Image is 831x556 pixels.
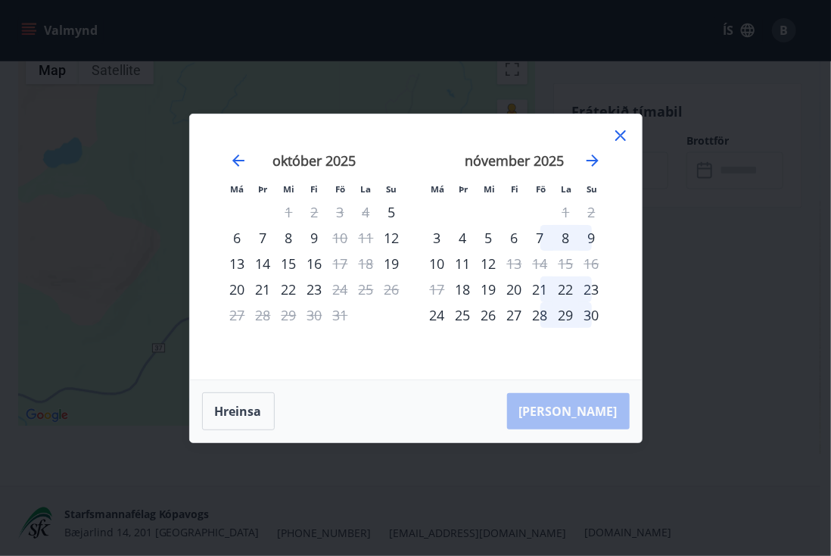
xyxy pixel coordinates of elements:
[425,276,450,302] td: Not available. mánudagur, 17. nóvember 2025
[353,251,379,276] td: Not available. laugardagur, 18. október 2025
[562,183,572,195] small: La
[425,225,450,251] td: Choose mánudagur, 3. nóvember 2025 as your check-in date. It’s available.
[225,251,251,276] div: 13
[465,151,564,170] strong: nóvember 2025
[450,251,476,276] div: 11
[476,251,502,276] td: Choose miðvikudagur, 12. nóvember 2025 as your check-in date. It’s available.
[259,183,268,195] small: Þr
[502,302,528,328] td: Choose fimmtudagur, 27. nóvember 2025 as your check-in date. It’s available.
[579,276,605,302] td: Choose sunnudagur, 23. nóvember 2025 as your check-in date. It’s available.
[229,151,247,170] div: Move backward to switch to the previous month.
[536,183,546,195] small: Fö
[225,251,251,276] td: Choose mánudagur, 13. október 2025 as your check-in date. It’s available.
[476,276,502,302] div: 19
[311,183,319,195] small: Fi
[302,225,328,251] div: 9
[528,251,553,276] td: Not available. föstudagur, 14. nóvember 2025
[361,183,372,195] small: La
[450,225,476,251] td: Choose þriðjudagur, 4. nóvember 2025 as your check-in date. It’s available.
[335,183,345,195] small: Fö
[328,251,353,276] td: Not available. föstudagur, 17. október 2025
[379,276,405,302] td: Not available. sunnudagur, 26. október 2025
[553,199,579,225] td: Not available. laugardagur, 1. nóvember 2025
[251,251,276,276] td: Choose þriðjudagur, 14. október 2025 as your check-in date. It’s available.
[202,392,275,430] button: Hreinsa
[579,276,605,302] div: 23
[276,251,302,276] td: Choose miðvikudagur, 15. október 2025 as your check-in date. It’s available.
[528,276,553,302] td: Choose föstudagur, 21. nóvember 2025 as your check-in date. It’s available.
[302,251,328,276] div: 16
[225,225,251,251] div: 6
[276,199,302,225] td: Not available. miðvikudagur, 1. október 2025
[208,133,624,361] div: Calendar
[276,302,302,328] td: Not available. miðvikudagur, 29. október 2025
[528,276,553,302] div: 21
[425,302,450,328] div: 24
[553,276,579,302] div: 22
[579,225,605,251] div: 9
[450,302,476,328] td: Choose þriðjudagur, 25. nóvember 2025 as your check-in date. It’s available.
[484,183,495,195] small: Mi
[553,276,579,302] td: Choose laugardagur, 22. nóvember 2025 as your check-in date. It’s available.
[476,302,502,328] div: 26
[379,199,405,225] div: Aðeins innritun í boði
[273,151,356,170] strong: október 2025
[425,251,450,276] td: Choose mánudagur, 10. nóvember 2025 as your check-in date. It’s available.
[459,183,468,195] small: Þr
[353,225,379,251] td: Not available. laugardagur, 11. október 2025
[528,225,553,251] td: Choose föstudagur, 7. nóvember 2025 as your check-in date. It’s available.
[528,302,553,328] div: 28
[379,251,405,276] div: Aðeins innritun í boði
[225,276,251,302] div: 20
[225,276,251,302] td: Choose mánudagur, 20. október 2025 as your check-in date. It’s available.
[450,302,476,328] div: 25
[276,251,302,276] div: 15
[328,251,353,276] div: Aðeins útritun í boði
[476,276,502,302] td: Choose miðvikudagur, 19. nóvember 2025 as your check-in date. It’s available.
[502,276,528,302] td: Choose fimmtudagur, 20. nóvember 2025 as your check-in date. It’s available.
[553,302,579,328] td: Choose laugardagur, 29. nóvember 2025 as your check-in date. It’s available.
[584,151,602,170] div: Move forward to switch to the next month.
[379,251,405,276] td: Choose sunnudagur, 19. október 2025 as your check-in date. It’s available.
[251,251,276,276] div: 14
[425,302,450,328] td: Choose mánudagur, 24. nóvember 2025 as your check-in date. It’s available.
[302,199,328,225] td: Not available. fimmtudagur, 2. október 2025
[353,276,379,302] td: Not available. laugardagur, 25. október 2025
[528,302,553,328] td: Choose föstudagur, 28. nóvember 2025 as your check-in date. It’s available.
[450,276,476,302] td: Choose þriðjudagur, 18. nóvember 2025 as your check-in date. It’s available.
[512,183,519,195] small: Fi
[502,251,528,276] div: Aðeins útritun í boði
[502,276,528,302] div: 20
[276,225,302,251] td: Choose miðvikudagur, 8. október 2025 as your check-in date. It’s available.
[476,251,502,276] div: 12
[553,251,579,276] td: Not available. laugardagur, 15. nóvember 2025
[328,302,353,328] td: Not available. föstudagur, 31. október 2025
[251,225,276,251] div: 7
[225,302,251,328] td: Not available. mánudagur, 27. október 2025
[328,276,353,302] td: Not available. föstudagur, 24. október 2025
[387,183,397,195] small: Su
[579,225,605,251] td: Choose sunnudagur, 9. nóvember 2025 as your check-in date. It’s available.
[302,276,328,302] td: Choose fimmtudagur, 23. október 2025 as your check-in date. It’s available.
[328,199,353,225] td: Not available. föstudagur, 3. október 2025
[450,225,476,251] div: 4
[528,225,553,251] div: 7
[379,199,405,225] td: Choose sunnudagur, 5. október 2025 as your check-in date. It’s available.
[587,183,598,195] small: Su
[425,251,450,276] div: 10
[328,276,353,302] div: Aðeins útritun í boði
[379,225,405,251] td: Choose sunnudagur, 12. október 2025 as your check-in date. It’s available.
[579,302,605,328] div: 30
[251,276,276,302] div: 21
[553,225,579,251] td: Choose laugardagur, 8. nóvember 2025 as your check-in date. It’s available.
[353,199,379,225] td: Not available. laugardagur, 4. október 2025
[450,251,476,276] td: Choose þriðjudagur, 11. nóvember 2025 as your check-in date. It’s available.
[251,225,276,251] td: Choose þriðjudagur, 7. október 2025 as your check-in date. It’s available.
[302,302,328,328] td: Not available. fimmtudagur, 30. október 2025
[476,225,502,251] td: Choose miðvikudagur, 5. nóvember 2025 as your check-in date. It’s available.
[251,276,276,302] td: Choose þriðjudagur, 21. október 2025 as your check-in date. It’s available.
[476,225,502,251] div: 5
[502,302,528,328] div: 27
[579,302,605,328] td: Choose sunnudagur, 30. nóvember 2025 as your check-in date. It’s available.
[276,276,302,302] div: 22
